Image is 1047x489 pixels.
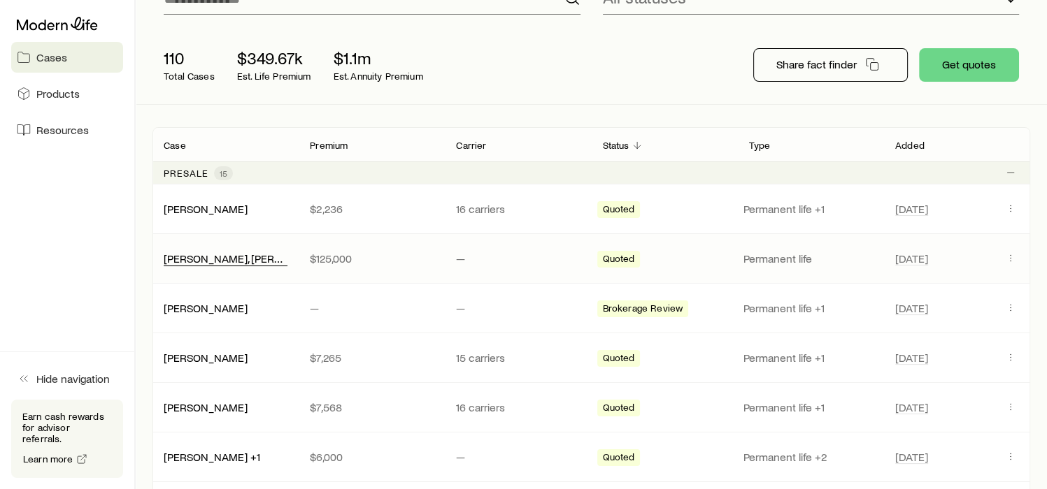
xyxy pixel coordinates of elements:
[36,372,110,386] span: Hide navigation
[310,351,434,365] p: $7,265
[11,400,123,478] div: Earn cash rewards for advisor referrals.Learn more
[11,363,123,394] button: Hide navigation
[164,400,248,414] a: [PERSON_NAME]
[749,140,771,151] p: Type
[743,251,878,265] p: Permanent life
[164,202,248,215] a: [PERSON_NAME]
[220,168,227,179] span: 15
[164,251,335,265] a: [PERSON_NAME], [PERSON_NAME]
[164,301,248,314] a: [PERSON_NAME]
[603,140,629,151] p: Status
[603,402,635,416] span: Quoted
[164,351,248,364] a: [PERSON_NAME]
[36,50,67,64] span: Cases
[164,48,215,68] p: 110
[23,454,73,464] span: Learn more
[895,400,928,414] span: [DATE]
[237,71,311,82] p: Est. Life Premium
[456,400,580,414] p: 16 carriers
[164,168,208,179] p: Presale
[456,140,486,151] p: Carrier
[895,301,928,315] span: [DATE]
[164,450,260,465] div: [PERSON_NAME] +1
[456,450,580,464] p: —
[164,251,287,266] div: [PERSON_NAME], [PERSON_NAME]
[743,202,878,216] p: Permanent life +1
[164,140,186,151] p: Case
[895,450,928,464] span: [DATE]
[36,87,80,101] span: Products
[776,57,857,71] p: Share fact finder
[310,202,434,216] p: $2,236
[895,140,925,151] p: Added
[164,351,248,365] div: [PERSON_NAME]
[895,251,928,265] span: [DATE]
[603,451,635,466] span: Quoted
[310,140,348,151] p: Premium
[310,301,434,315] p: —
[743,351,878,365] p: Permanent life +1
[456,301,580,315] p: —
[753,48,908,82] button: Share fact finder
[310,251,434,265] p: $125,000
[456,351,580,365] p: 15 carriers
[22,411,112,444] p: Earn cash rewards for advisor referrals.
[895,202,928,216] span: [DATE]
[895,351,928,365] span: [DATE]
[743,301,878,315] p: Permanent life +1
[164,400,248,415] div: [PERSON_NAME]
[310,450,434,464] p: $6,000
[603,253,635,268] span: Quoted
[237,48,311,68] p: $349.67k
[164,71,215,82] p: Total Cases
[456,251,580,265] p: —
[334,71,423,82] p: Est. Annuity Premium
[11,78,123,109] a: Products
[456,202,580,216] p: 16 carriers
[11,42,123,73] a: Cases
[919,48,1019,82] button: Get quotes
[36,123,89,137] span: Resources
[164,202,248,217] div: [PERSON_NAME]
[603,203,635,218] span: Quoted
[603,302,683,317] span: Brokerage Review
[164,450,260,463] a: [PERSON_NAME] +1
[164,301,248,316] div: [PERSON_NAME]
[334,48,423,68] p: $1.1m
[11,115,123,145] a: Resources
[743,400,878,414] p: Permanent life +1
[310,400,434,414] p: $7,568
[743,450,878,464] p: Permanent life +2
[603,352,635,367] span: Quoted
